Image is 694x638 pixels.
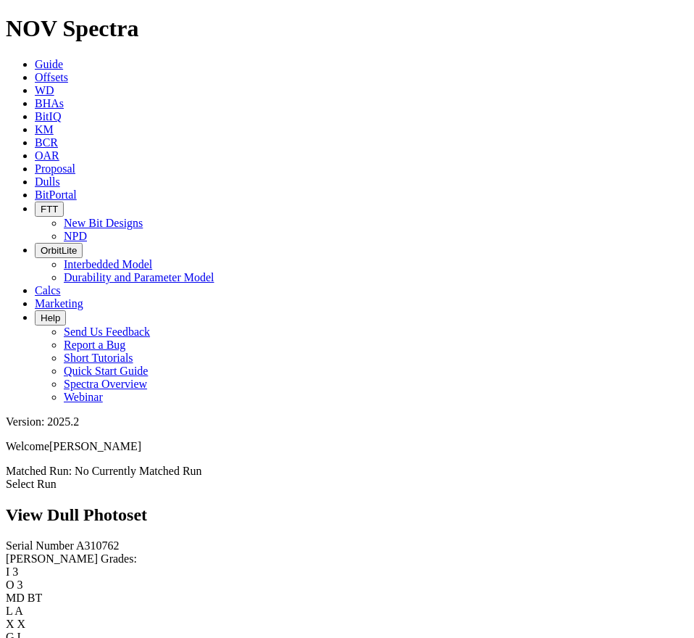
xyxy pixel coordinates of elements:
span: 3 [12,565,18,578]
span: Matched Run: [6,465,72,477]
h2: View Dull Photoset [6,505,688,525]
label: X [6,618,14,630]
span: [PERSON_NAME] [49,440,141,452]
a: Spectra Overview [64,378,147,390]
a: WD [35,84,54,96]
a: Marketing [35,297,83,310]
span: X [17,618,26,630]
button: FTT [35,202,64,217]
a: Dulls [35,175,60,188]
span: A [14,605,23,617]
div: [PERSON_NAME] Grades: [6,552,688,565]
span: 3 [17,579,23,591]
span: Help [41,312,60,323]
a: NPD [64,230,87,242]
a: BitPortal [35,188,77,201]
a: Short Tutorials [64,352,133,364]
a: OAR [35,149,59,162]
span: No Currently Matched Run [75,465,202,477]
span: FTT [41,204,58,215]
h1: NOV Spectra [6,15,688,42]
label: Serial Number [6,539,74,552]
span: A310762 [76,539,120,552]
a: Proposal [35,162,75,175]
button: Help [35,310,66,326]
label: O [6,579,14,591]
a: Guide [35,58,63,70]
a: Interbedded Model [64,258,152,270]
a: Report a Bug [64,339,125,351]
a: Select Run [6,478,57,490]
a: New Bit Designs [64,217,143,229]
div: Version: 2025.2 [6,415,688,428]
span: OrbitLite [41,245,77,256]
label: I [6,565,9,578]
button: OrbitLite [35,243,83,258]
a: Offsets [35,71,68,83]
span: BT [28,592,42,604]
a: Send Us Feedback [64,326,150,338]
a: BitIQ [35,110,61,123]
label: L [6,605,12,617]
a: BCR [35,136,58,149]
a: Durability and Parameter Model [64,271,214,283]
a: Quick Start Guide [64,365,148,377]
label: MD [6,592,25,604]
a: KM [35,123,54,136]
a: Calcs [35,284,61,297]
p: Welcome [6,440,688,453]
a: BHAs [35,97,64,109]
a: Webinar [64,391,103,403]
